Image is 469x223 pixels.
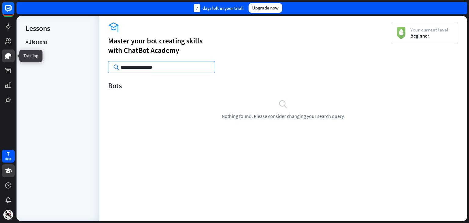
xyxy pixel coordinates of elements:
[5,157,11,161] div: days
[410,27,449,33] span: Your current level
[5,2,23,21] button: Open LiveChat chat widget
[26,46,35,56] a: Bots
[249,3,282,13] div: Upgrade now
[410,33,449,39] span: Beginner
[26,39,47,46] a: All lessons
[222,113,345,119] span: Nothing found. Please consider changing your search query.
[194,4,244,12] div: days left in your trial.
[26,24,90,33] div: Lessons
[108,36,392,55] div: Master your bot creating skills with ChatBot Academy
[194,4,200,12] div: 7
[278,99,288,108] i: search
[108,81,458,90] div: Bots
[2,150,15,163] a: 7 days
[7,151,10,157] div: 7
[108,22,392,33] i: academy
